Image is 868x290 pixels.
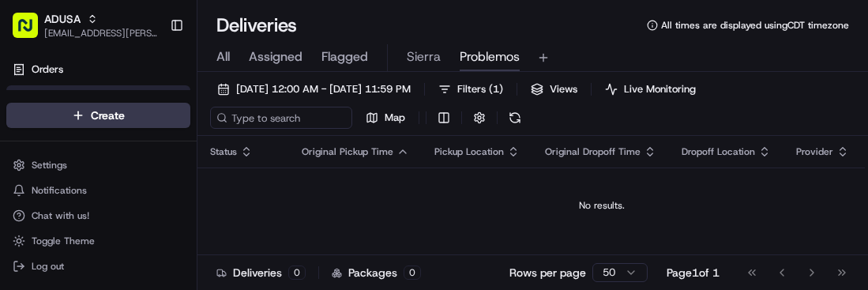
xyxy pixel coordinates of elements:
[460,47,520,66] span: Problemos
[210,78,418,100] button: [DATE] 12:00 AM - [DATE] 11:59 PM
[682,145,755,158] span: Dropoff Location
[91,107,125,123] span: Create
[32,184,87,197] span: Notifications
[6,103,190,128] button: Create
[32,62,63,77] span: Orders
[434,145,504,158] span: Pickup Location
[249,47,302,66] span: Assigned
[44,11,81,27] button: ADUSA
[661,19,849,32] span: All times are displayed using CDT timezone
[210,145,237,158] span: Status
[545,145,641,158] span: Original Dropoff Time
[457,82,503,96] span: Filters
[332,265,421,281] div: Packages
[624,82,696,96] span: Live Monitoring
[407,47,441,66] span: Sierra
[6,230,190,252] button: Toggle Theme
[598,78,703,100] button: Live Monitoring
[216,13,297,38] h1: Deliveries
[32,209,89,222] span: Chat with us!
[32,235,95,247] span: Toggle Theme
[404,266,421,280] div: 0
[216,47,230,66] span: All
[32,260,64,273] span: Log out
[302,145,393,158] span: Original Pickup Time
[550,82,577,96] span: Views
[236,82,411,96] span: [DATE] 12:00 AM - [DATE] 11:59 PM
[431,78,510,100] button: Filters(1)
[504,107,526,129] button: Refresh
[796,145,833,158] span: Provider
[6,205,190,227] button: Chat with us!
[216,265,306,281] div: Deliveries
[6,255,190,277] button: Log out
[210,107,352,129] input: Type to search
[6,6,163,44] button: ADUSA[EMAIL_ADDRESS][PERSON_NAME][DOMAIN_NAME]
[489,82,503,96] span: ( 1 )
[524,78,584,100] button: Views
[509,265,586,281] p: Rows per page
[6,154,190,176] button: Settings
[32,159,67,171] span: Settings
[6,179,190,201] button: Notifications
[44,27,157,40] button: [EMAIL_ADDRESS][PERSON_NAME][DOMAIN_NAME]
[667,265,720,281] div: Page 1 of 1
[288,266,306,280] div: 0
[359,107,412,129] button: Map
[385,111,405,125] span: Map
[321,47,368,66] span: Flagged
[6,57,190,82] a: Orders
